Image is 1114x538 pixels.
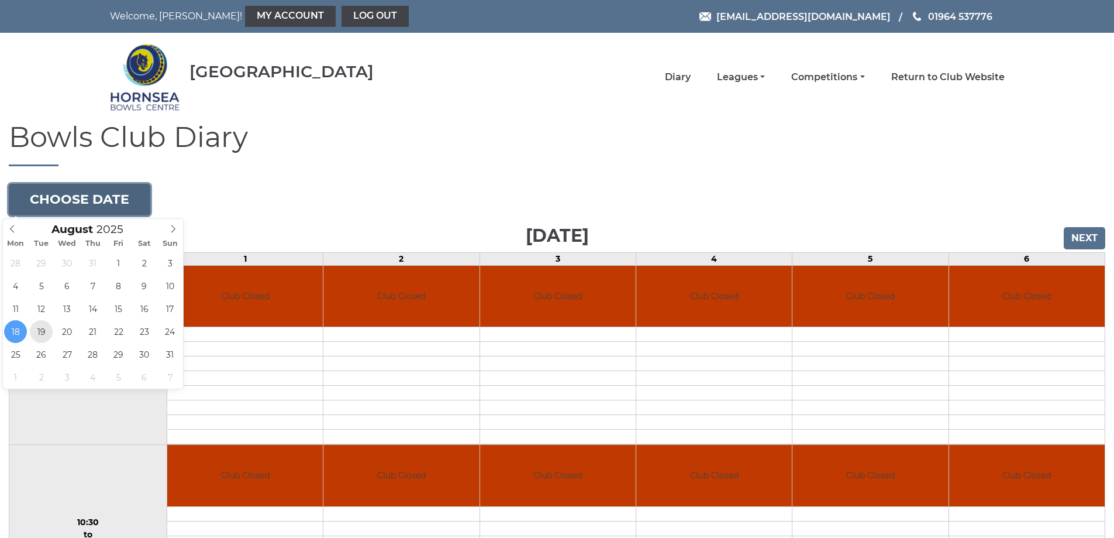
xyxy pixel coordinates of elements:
img: Hornsea Bowls Centre [110,36,180,118]
a: Diary [665,71,691,84]
span: September 7, 2025 [158,366,181,389]
span: August 23, 2025 [133,320,156,343]
span: August 21, 2025 [81,320,104,343]
td: Club Closed [636,266,792,327]
span: August 13, 2025 [56,297,78,320]
div: [GEOGRAPHIC_DATA] [189,63,374,81]
span: August 8, 2025 [107,275,130,297]
img: Email [699,12,711,21]
span: August 17, 2025 [158,297,181,320]
span: August 11, 2025 [4,297,27,320]
td: Club Closed [167,445,323,506]
td: 3 [480,252,636,265]
span: 01964 537776 [928,11,992,22]
td: Club Closed [323,266,479,327]
span: August 31, 2025 [158,343,181,366]
span: September 6, 2025 [133,366,156,389]
nav: Welcome, [PERSON_NAME]! [110,6,472,27]
span: Thu [80,240,106,248]
span: August 10, 2025 [158,275,181,297]
span: August 22, 2025 [107,320,130,343]
img: Phone us [913,12,921,21]
span: Mon [3,240,29,248]
span: August 15, 2025 [107,297,130,320]
td: Club Closed [792,445,948,506]
span: August 16, 2025 [133,297,156,320]
td: Club Closed [792,266,948,327]
td: 5 [792,252,949,265]
span: July 28, 2025 [4,252,27,275]
span: August 28, 2025 [81,343,104,366]
span: August 6, 2025 [56,275,78,297]
td: 1 [167,252,323,265]
span: August 3, 2025 [158,252,181,275]
span: July 31, 2025 [81,252,104,275]
span: August 18, 2025 [4,320,27,343]
a: Leagues [717,71,765,84]
a: Competitions [791,71,864,84]
a: My Account [245,6,336,27]
a: Log out [342,6,409,27]
span: August 25, 2025 [4,343,27,366]
a: Email [EMAIL_ADDRESS][DOMAIN_NAME] [699,9,891,24]
td: Club Closed [480,266,636,327]
span: September 4, 2025 [81,366,104,389]
span: July 29, 2025 [30,252,53,275]
h1: Bowls Club Diary [9,122,1105,166]
span: August 2, 2025 [133,252,156,275]
span: August 4, 2025 [4,275,27,297]
span: August 5, 2025 [30,275,53,297]
span: August 24, 2025 [158,320,181,343]
span: August 9, 2025 [133,275,156,297]
a: Phone us 01964 537776 [911,9,992,24]
td: Club Closed [480,445,636,506]
span: July 30, 2025 [56,252,78,275]
span: Scroll to increment [51,224,93,235]
span: August 1, 2025 [107,252,130,275]
td: 4 [636,252,792,265]
td: Club Closed [636,445,792,506]
span: September 3, 2025 [56,366,78,389]
span: September 1, 2025 [4,366,27,389]
span: August 14, 2025 [81,297,104,320]
span: Fri [106,240,132,248]
td: 6 [949,252,1105,265]
span: August 26, 2025 [30,343,53,366]
td: Club Closed [949,445,1105,506]
input: Next [1064,227,1105,249]
span: Tue [29,240,54,248]
input: Scroll to increment [93,222,139,236]
button: Choose date [9,184,150,215]
span: August 30, 2025 [133,343,156,366]
span: Sun [157,240,183,248]
span: [EMAIL_ADDRESS][DOMAIN_NAME] [716,11,891,22]
span: August 27, 2025 [56,343,78,366]
span: August 19, 2025 [30,320,53,343]
td: 2 [323,252,480,265]
span: September 5, 2025 [107,366,130,389]
a: Return to Club Website [891,71,1005,84]
span: August 7, 2025 [81,275,104,297]
span: Wed [54,240,80,248]
span: August 12, 2025 [30,297,53,320]
td: Club Closed [167,266,323,327]
span: August 29, 2025 [107,343,130,366]
td: Club Closed [949,266,1105,327]
span: August 20, 2025 [56,320,78,343]
span: Sat [132,240,157,248]
span: September 2, 2025 [30,366,53,389]
td: Club Closed [323,445,479,506]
